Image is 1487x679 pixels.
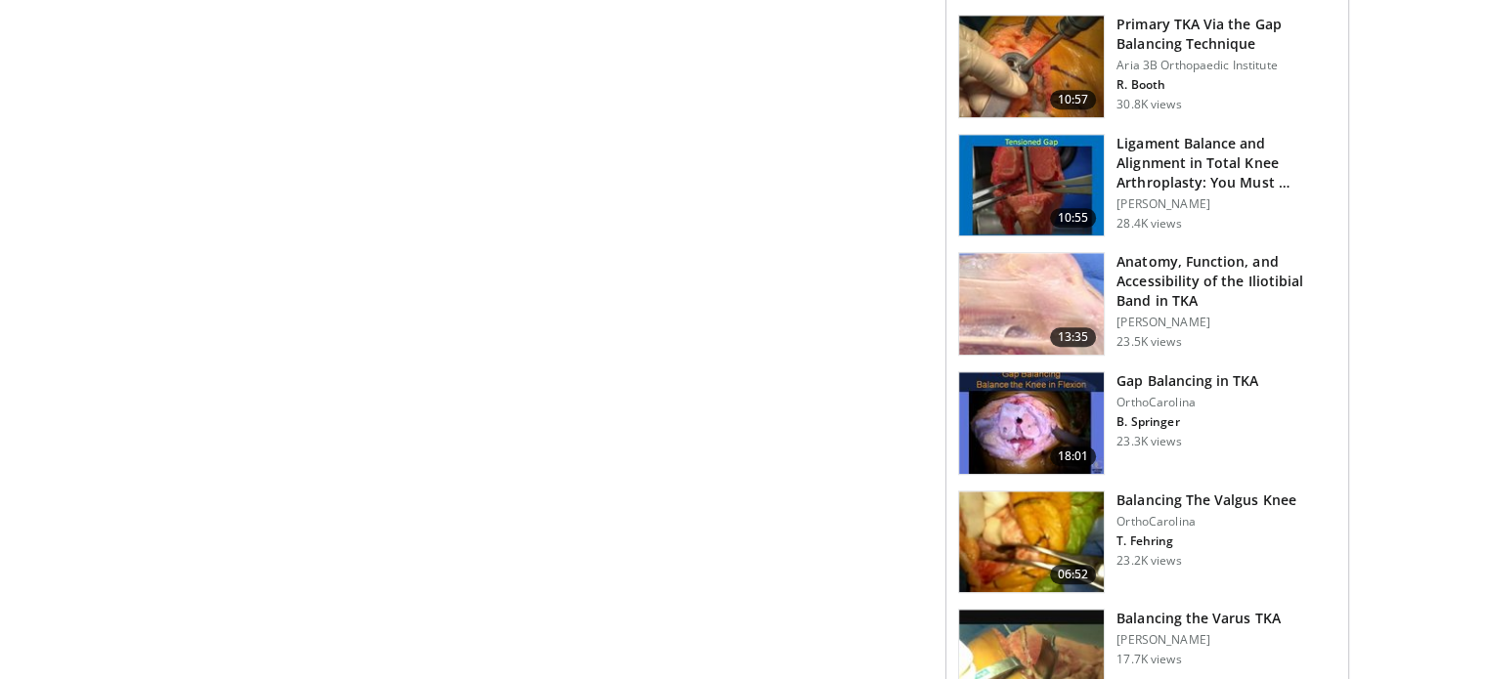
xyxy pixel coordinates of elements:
span: 10:57 [1050,90,1097,109]
img: 761519_3.png.150x105_q85_crop-smart_upscale.jpg [959,16,1104,117]
p: B. Springer [1116,414,1258,430]
p: 30.8K views [1116,97,1181,112]
p: 23.3K views [1116,434,1181,449]
img: 275545_0002_1.png.150x105_q85_crop-smart_upscale.jpg [959,491,1104,593]
p: T. Fehring [1116,533,1296,549]
p: 17.7K views [1116,652,1181,667]
img: 242016_0004_1.png.150x105_q85_crop-smart_upscale.jpg [959,135,1104,236]
p: 28.4K views [1116,216,1181,232]
a: 13:35 Anatomy, Function, and Accessibility of the Iliotibial Band in TKA [PERSON_NAME] 23.5K views [958,252,1336,356]
h3: Anatomy, Function, and Accessibility of the Iliotibial Band in TKA [1116,252,1336,311]
a: 10:55 Ligament Balance and Alignment in Total Knee Arthroplasty: You Must … [PERSON_NAME] 28.4K v... [958,134,1336,237]
h3: Balancing The Valgus Knee [1116,490,1296,510]
p: 23.2K views [1116,553,1181,569]
img: 243629_0004_1.png.150x105_q85_crop-smart_upscale.jpg [959,372,1104,474]
p: 23.5K views [1116,334,1181,350]
img: 38616_0000_3.png.150x105_q85_crop-smart_upscale.jpg [959,253,1104,355]
h3: Ligament Balance and Alignment in Total Knee Arthroplasty: You Must … [1116,134,1336,192]
h3: Primary TKA Via the Gap Balancing Technique [1116,15,1336,54]
h3: Balancing the Varus TKA [1116,609,1280,628]
p: [PERSON_NAME] [1116,632,1280,648]
h3: Gap Balancing in TKA [1116,371,1258,391]
span: 18:01 [1050,446,1097,466]
p: OrthoCarolina [1116,514,1296,530]
span: 06:52 [1050,565,1097,584]
span: 10:55 [1050,208,1097,228]
p: [PERSON_NAME] [1116,315,1336,330]
span: 13:35 [1050,327,1097,347]
a: 06:52 Balancing The Valgus Knee OrthoCarolina T. Fehring 23.2K views [958,490,1336,594]
p: [PERSON_NAME] [1116,196,1336,212]
p: R. Booth [1116,77,1336,93]
p: Aria 3B Orthopaedic Institute [1116,58,1336,73]
a: 10:57 Primary TKA Via the Gap Balancing Technique Aria 3B Orthopaedic Institute R. Booth 30.8K views [958,15,1336,118]
p: OrthoCarolina [1116,395,1258,410]
a: 18:01 Gap Balancing in TKA OrthoCarolina B. Springer 23.3K views [958,371,1336,475]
